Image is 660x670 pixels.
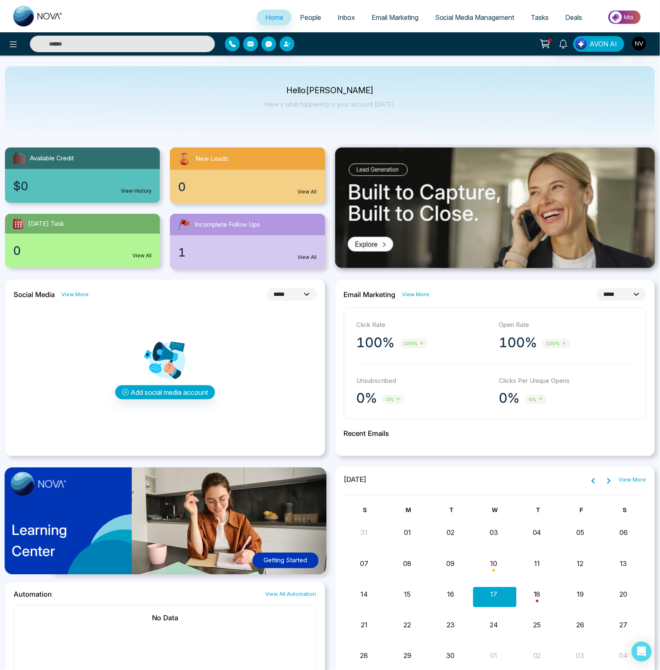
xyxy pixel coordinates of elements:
[14,290,55,299] h2: Social Media
[534,620,541,630] button: 25
[298,254,317,261] a: View All
[115,385,215,399] button: Add social media account
[525,395,547,404] span: 0%
[576,651,585,661] button: 03
[292,10,329,25] a: People
[447,651,455,661] button: 30
[542,339,571,348] span: 100%
[619,528,628,538] button: 06
[357,390,377,406] p: 0%
[363,10,427,25] a: Email Marketing
[176,151,192,167] img: newLeads.svg
[620,590,628,600] button: 20
[257,10,292,25] a: Home
[523,10,557,25] a: Tasks
[357,334,395,351] p: 100%
[335,148,655,268] img: .
[357,320,491,330] p: Click Rate
[382,395,404,404] span: 0%
[573,36,624,52] button: AVON AI
[344,429,647,438] h2: Recent Emails
[632,642,652,662] div: Open Intercom Messenger
[404,651,411,661] button: 29
[266,590,317,598] a: View All Automation
[491,590,498,600] button: 17
[623,507,627,514] span: S
[577,559,584,569] button: 12
[12,151,27,166] img: availableCredit.svg
[265,13,283,22] span: Home
[402,290,430,298] a: View More
[360,559,368,569] button: 07
[499,320,633,330] p: Open Rate
[195,220,260,230] span: Incomplete Follow Ups
[28,219,64,229] span: [DATE] Task
[404,590,411,600] button: 15
[0,463,336,585] img: home-learning-center.png
[22,614,308,622] h2: No Data
[447,590,454,600] button: 16
[253,553,319,569] button: Getting Started
[344,290,396,299] h2: Email Marketing
[620,559,627,569] button: 13
[121,187,152,195] a: View History
[406,507,411,514] span: M
[361,620,367,630] button: 21
[363,507,367,514] span: S
[492,507,498,514] span: W
[165,214,330,269] a: Incomplete Follow Ups1View All
[338,13,355,22] span: Inbox
[435,13,515,22] span: Social Media Management
[619,476,646,484] a: View More
[595,8,655,27] img: Market-place.gif
[534,559,540,569] button: 11
[196,154,228,164] span: New Leads
[537,507,540,514] span: T
[590,39,617,49] span: AVON AI
[14,590,52,599] h2: Automation
[447,528,455,538] button: 02
[329,10,363,25] a: Inbox
[576,620,584,630] button: 26
[178,244,186,261] span: 1
[533,528,542,538] button: 04
[360,590,368,600] button: 14
[450,507,454,514] span: T
[13,6,63,27] img: Nova CRM Logo
[499,390,520,406] p: 0%
[61,290,89,298] a: View More
[447,620,455,630] button: 23
[30,154,74,163] span: Available Credit
[300,13,321,22] span: People
[404,620,411,630] button: 22
[566,13,583,22] span: Deals
[557,10,591,25] a: Deals
[620,620,628,630] button: 27
[165,148,330,204] a: New Leads0View All
[632,36,646,51] img: User Avatar
[372,13,418,22] span: Email Marketing
[404,559,412,569] button: 08
[11,472,66,496] img: image
[619,651,628,661] button: 04
[447,559,455,569] button: 09
[12,520,67,562] p: Learning Center
[576,528,584,538] button: 05
[499,376,633,386] p: Clicks Per Unique Opens
[133,252,152,259] a: View All
[499,334,537,351] p: 100%
[265,101,395,108] p: Here's what happening in your account [DATE].
[5,466,325,582] a: LearningCenterGetting Started
[178,178,186,196] span: 0
[176,217,191,232] img: followUps.svg
[490,620,498,630] button: 24
[361,528,368,538] button: 31
[344,475,367,486] span: [DATE]
[427,10,523,25] a: Social Media Management
[144,340,186,381] img: Analytics png
[531,13,549,22] span: Tasks
[357,376,491,386] p: Unsubscribed
[13,242,21,259] span: 0
[12,217,25,230] img: todayTask.svg
[577,590,584,600] button: 19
